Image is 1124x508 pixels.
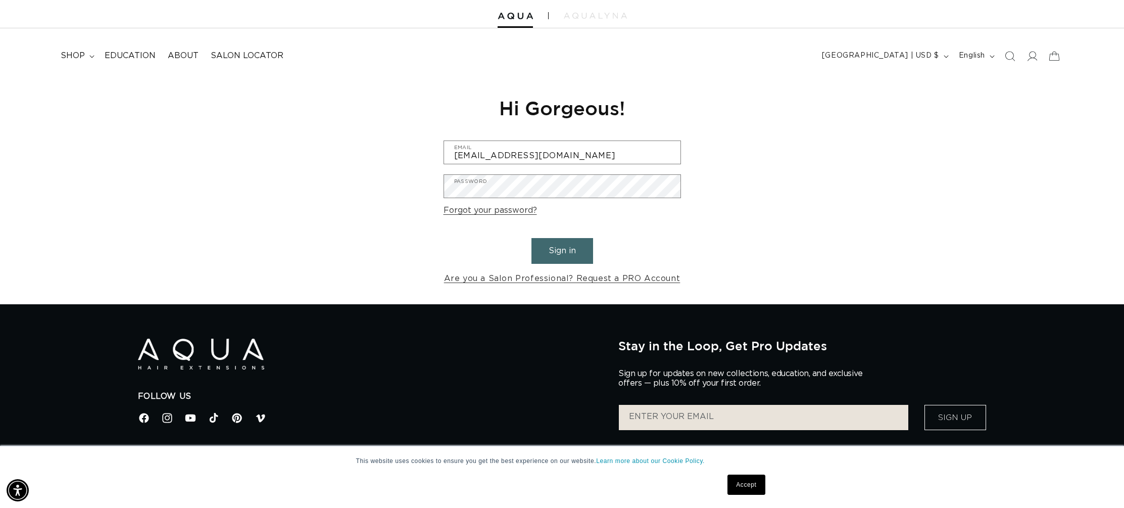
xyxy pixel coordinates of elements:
[596,457,705,465] a: Learn more about our Cookie Policy.
[999,45,1021,67] summary: Search
[444,203,537,218] a: Forgot your password?
[138,339,264,370] img: Aqua Hair Extensions
[444,96,681,120] h1: Hi Gorgeous!
[205,44,289,67] a: Salon Locator
[162,44,205,67] a: About
[99,44,162,67] a: Education
[531,238,593,264] button: Sign in
[618,369,871,388] p: Sign up for updates on new collections, education, and exclusive offers — plus 10% off your first...
[618,339,986,353] h2: Stay in the Loop, Get Pro Updates
[168,51,199,61] span: About
[55,44,99,67] summary: shop
[356,456,768,466] p: This website uses cookies to ensure you get the best experience on our website.
[444,271,680,286] a: Are you a Salon Professional? Request a PRO Account
[7,479,29,501] div: Accessibility Menu
[619,405,908,430] input: ENTER YOUR EMAIL
[138,391,604,402] h2: Follow Us
[822,51,939,61] span: [GEOGRAPHIC_DATA] | USD $
[816,47,953,66] button: [GEOGRAPHIC_DATA] | USD $
[564,13,627,19] img: aqualyna.com
[959,51,985,61] span: English
[924,405,986,430] button: Sign Up
[444,141,680,164] input: Email
[211,51,283,61] span: Salon Locator
[953,47,999,66] button: English
[61,51,85,61] span: shop
[498,13,533,20] img: Aqua Hair Extensions
[987,399,1124,508] iframe: Chat Widget
[105,51,156,61] span: Education
[727,475,765,495] a: Accept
